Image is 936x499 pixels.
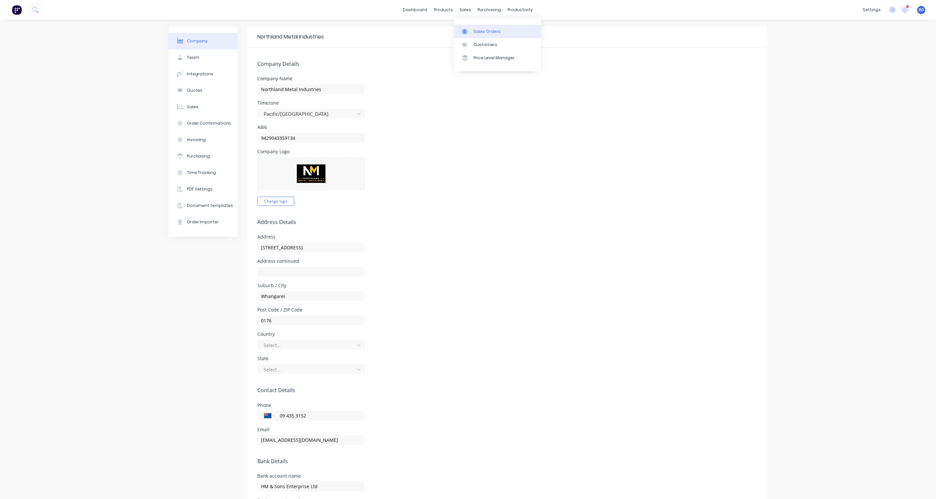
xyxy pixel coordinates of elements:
a: Customers [454,38,541,51]
button: Order Importer [169,214,238,230]
div: Purchasing [187,153,210,159]
button: Invoicing [169,132,238,148]
button: Order Confirmations [169,115,238,132]
div: productivity [505,5,536,15]
div: Country [257,332,365,337]
div: Quotes [187,87,203,93]
button: Quotes [169,82,238,99]
div: Northland Metal Industries [257,33,324,41]
div: Team [187,55,199,61]
div: PDF Settings [187,186,213,192]
button: Purchasing [169,148,238,164]
a: dashboard [400,5,431,15]
div: Suburb / City [257,283,365,288]
div: Address [257,235,365,239]
span: BD [919,7,924,13]
div: Email [257,427,365,432]
div: Company Logo [257,149,365,154]
div: settings [859,5,884,15]
div: Company [187,38,208,44]
div: purchasing [475,5,505,15]
div: Document templates [187,203,233,209]
button: Company [169,33,238,49]
div: Price Level Manager [474,55,515,61]
h5: Contact Details [257,387,758,393]
button: Integrations [169,66,238,82]
div: Address continued [257,259,365,263]
h5: Company Details [257,61,758,67]
div: products [431,5,456,15]
h5: Bank Details [257,458,758,464]
h5: Address Details [257,219,758,225]
div: ABN [257,125,365,130]
button: PDF Settings [169,181,238,197]
div: Sales Orders [474,29,501,35]
button: Document templates [169,197,238,214]
button: Sales [169,99,238,115]
div: Sales [187,104,198,110]
div: Bank account name [257,474,365,478]
div: Post Code / ZIP Code [257,308,365,312]
div: Phone [257,403,365,408]
div: Order Importer [187,219,219,225]
button: Change logo [257,197,294,206]
button: Team [169,49,238,66]
div: Invoicing [187,137,206,143]
div: Company Name [257,76,365,81]
a: Price Level Manager [454,51,541,64]
div: Time Tracking [187,170,216,176]
img: Factory [12,5,22,15]
div: Customers [474,42,497,48]
a: Sales Orders [454,25,541,38]
div: Order Confirmations [187,120,231,126]
div: Timezone [257,101,365,105]
div: sales [456,5,475,15]
div: State [257,356,365,361]
div: Integrations [187,71,214,77]
button: Time Tracking [169,164,238,181]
